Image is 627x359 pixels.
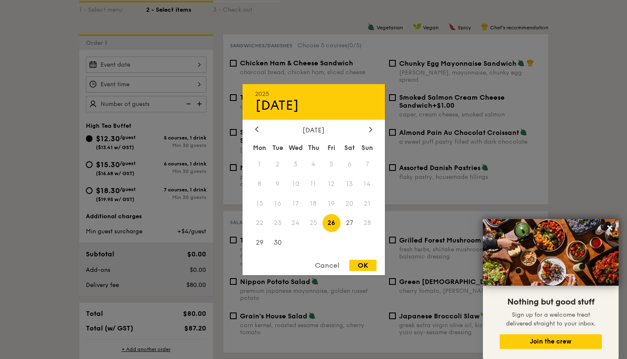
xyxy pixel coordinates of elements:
[506,311,596,327] span: Sign up for a welcome treat delivered straight to your inbox.
[268,155,286,173] span: 2
[307,260,348,271] div: Cancel
[603,221,617,235] button: Close
[483,219,619,286] img: DSC07876-Edit02-Large.jpeg
[251,140,269,155] div: Mon
[349,260,377,271] div: OK
[251,175,269,193] span: 8
[304,214,323,232] span: 25
[286,214,304,232] span: 24
[359,140,377,155] div: Sun
[251,214,269,232] span: 22
[251,194,269,212] span: 15
[255,90,372,97] div: 2025
[304,175,323,193] span: 11
[304,155,323,173] span: 4
[359,214,377,232] span: 28
[268,140,286,155] div: Tue
[304,140,323,155] div: Thu
[286,155,304,173] span: 3
[500,334,602,349] button: Join the crew
[286,175,304,193] span: 10
[268,214,286,232] span: 23
[323,194,341,212] span: 19
[255,97,372,113] div: [DATE]
[304,194,323,212] span: 18
[323,214,341,232] span: 26
[255,126,372,134] div: [DATE]
[359,194,377,212] span: 21
[341,140,359,155] div: Sat
[341,194,359,212] span: 20
[286,140,304,155] div: Wed
[268,234,286,252] span: 30
[323,175,341,193] span: 12
[286,194,304,212] span: 17
[268,175,286,193] span: 9
[251,155,269,173] span: 1
[359,175,377,193] span: 14
[359,155,377,173] span: 7
[341,175,359,193] span: 13
[341,155,359,173] span: 6
[341,214,359,232] span: 27
[268,194,286,212] span: 16
[323,140,341,155] div: Fri
[323,155,341,173] span: 5
[251,234,269,252] span: 29
[507,297,594,307] span: Nothing but good stuff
